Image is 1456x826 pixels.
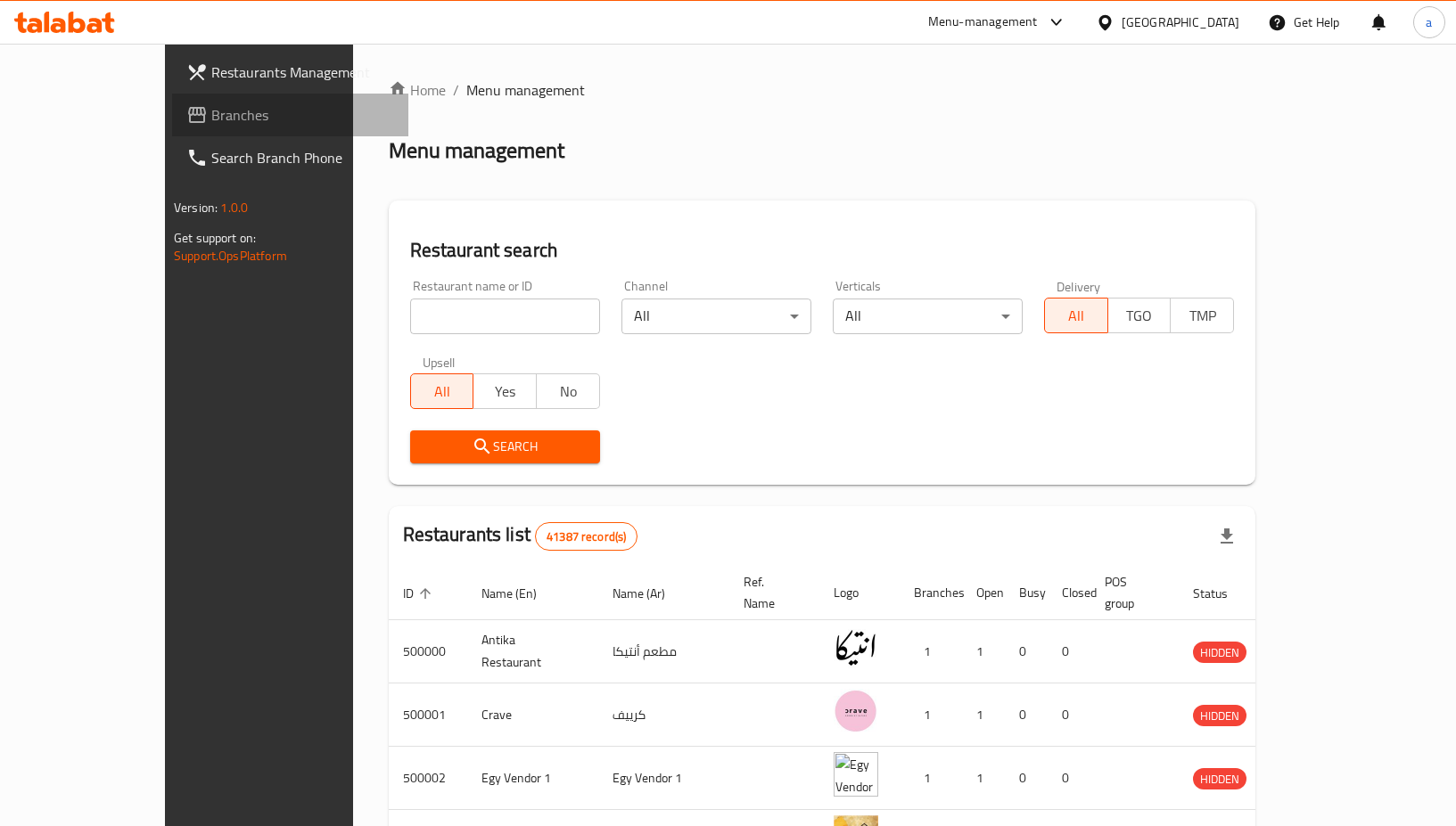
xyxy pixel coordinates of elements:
span: 1.0.0 [220,196,248,219]
span: All [418,379,467,405]
nav: breadcrumb [389,79,1255,101]
td: Egy Vendor 1 [467,747,598,810]
td: 0 [1048,683,1090,747]
li: / [453,79,459,101]
button: No [536,373,600,409]
h2: Restaurants list [403,521,638,551]
span: Name (Ar) [613,583,688,604]
div: All [621,299,811,334]
td: Antika Restaurant [467,620,598,683]
button: All [1044,298,1108,333]
td: 500001 [389,683,467,747]
button: TGO [1107,298,1172,333]
label: Delivery [1057,280,1101,292]
span: Search Branch Phone [211,147,394,168]
a: Branches [172,94,408,136]
a: Home [389,79,446,101]
span: HIDDEN [1193,706,1246,726]
th: Busy [1005,566,1048,620]
td: 1 [900,683,962,747]
span: Name (En) [481,583,560,604]
button: Search [410,430,600,463]
th: Logo [819,566,900,620]
span: Branches [211,104,394,126]
h2: Restaurant search [410,237,1234,264]
td: 1 [900,620,962,683]
span: HIDDEN [1193,642,1246,663]
td: Egy Vendor 1 [598,747,729,810]
td: مطعم أنتيكا [598,620,729,683]
div: Menu-management [928,12,1038,33]
img: Antika Restaurant [834,626,878,670]
td: 0 [1048,620,1090,683]
button: Yes [473,373,537,409]
td: 0 [1005,747,1048,810]
span: Yes [481,379,530,405]
a: Support.OpsPlatform [174,244,287,267]
td: 1 [962,683,1005,747]
span: HIDDEN [1193,769,1246,789]
span: 41387 record(s) [536,528,637,545]
span: ID [403,583,437,604]
div: HIDDEN [1193,642,1246,663]
img: Egy Vendor 1 [834,752,878,797]
div: Total records count [535,522,638,551]
td: 0 [1005,683,1048,747]
span: Ref. Name [744,571,798,614]
span: POS group [1105,571,1157,614]
div: All [833,299,1023,334]
span: Search [424,436,586,458]
td: Crave [467,683,598,747]
td: 500002 [389,747,467,810]
img: Crave [834,689,878,733]
th: Branches [900,566,962,620]
td: كرييف [598,683,729,747]
span: All [1052,303,1101,329]
div: HIDDEN [1193,705,1246,726]
span: TMP [1178,303,1227,329]
td: 1 [962,620,1005,683]
span: Version: [174,196,218,219]
label: Upsell [423,356,456,368]
div: Export file [1205,515,1248,558]
span: Menu management [466,79,585,101]
td: 0 [1005,620,1048,683]
td: 1 [900,747,962,810]
div: [GEOGRAPHIC_DATA] [1122,12,1239,32]
button: TMP [1170,298,1234,333]
span: Status [1193,583,1251,604]
a: Search Branch Phone [172,136,408,179]
span: No [544,379,593,405]
span: Restaurants Management [211,61,394,83]
a: Restaurants Management [172,51,408,94]
h2: Menu management [389,136,564,165]
td: 1 [962,747,1005,810]
td: 0 [1048,747,1090,810]
th: Closed [1048,566,1090,620]
span: Get support on: [174,226,256,249]
span: a [1426,12,1432,32]
th: Open [962,566,1005,620]
button: All [410,373,474,409]
td: 500000 [389,620,467,683]
div: HIDDEN [1193,768,1246,789]
span: TGO [1115,303,1164,329]
input: Search for restaurant name or ID.. [410,299,600,334]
